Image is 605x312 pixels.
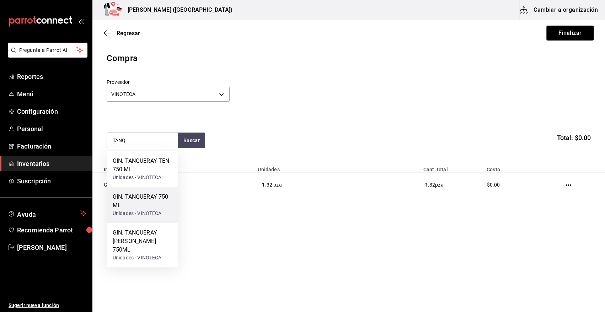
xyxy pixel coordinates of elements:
td: pza [354,173,452,197]
th: . [535,162,605,173]
span: 1.32 [425,182,435,188]
div: GIN. TANQUERAY 750 ML [113,193,172,210]
span: Facturación [17,141,86,151]
td: 1.32 pza [253,173,354,197]
div: Compra [107,52,591,65]
td: GIN. MONKEY 47 [92,173,253,197]
label: Proveedor [107,80,230,85]
input: Buscar insumo [107,133,178,148]
div: GIN. TANQUERAY [PERSON_NAME] 750ML [113,228,172,254]
th: Unidades [253,162,354,173]
span: Pregunta a Parrot AI [19,47,76,54]
span: Personal [17,124,86,134]
span: Suscripción [17,176,86,186]
div: Unidades - VINOTECA [113,174,172,181]
a: Pregunta a Parrot AI [5,52,87,59]
span: Recomienda Parrot [17,225,86,235]
span: Reportes [17,72,86,81]
div: VINOTECA [107,87,230,102]
th: Insumo [92,162,253,173]
span: Menú [17,89,86,99]
span: Regresar [117,30,140,37]
button: Regresar [104,30,140,37]
span: $0.00 [487,182,500,188]
th: Costo [452,162,535,173]
div: Unidades - VINOTECA [113,254,172,262]
span: Total: $0.00 [557,133,591,142]
span: Ayuda [17,209,77,217]
button: Pregunta a Parrot AI [8,43,87,58]
span: Inventarios [17,159,86,168]
th: Cant. total [354,162,452,173]
div: Unidades - VINOTECA [113,210,172,217]
button: Finalizar [546,26,594,41]
span: [PERSON_NAME] [17,243,86,252]
span: Sugerir nueva función [9,302,86,309]
span: Configuración [17,107,86,116]
button: Buscar [178,133,205,148]
div: GIN. TANQUERAY TEN 750 ML [113,157,172,174]
h3: [PERSON_NAME] ([GEOGRAPHIC_DATA]) [122,6,232,14]
button: open_drawer_menu [78,18,84,24]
